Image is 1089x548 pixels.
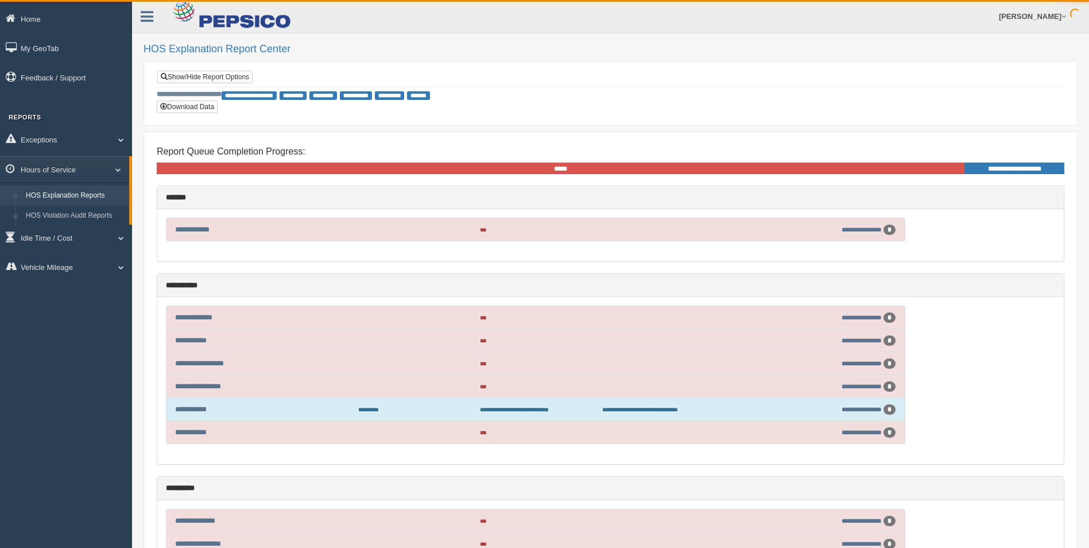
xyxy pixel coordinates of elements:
a: HOS Violation Audit Reports [21,206,129,226]
a: HOS Explanation Reports [21,186,129,206]
a: Show/Hide Report Options [157,71,253,83]
h4: Report Queue Completion Progress: [157,146,1064,157]
button: Download Data [157,101,218,113]
h2: HOS Explanation Report Center [144,44,1078,55]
